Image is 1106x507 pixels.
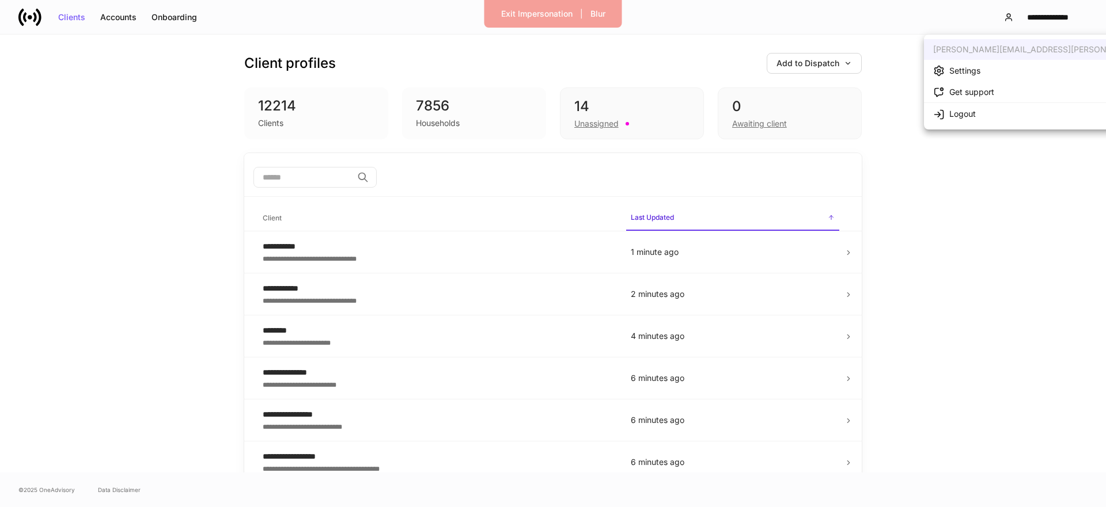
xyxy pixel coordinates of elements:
div: Blur [590,10,605,18]
div: Get support [949,86,994,98]
div: Logout [949,108,976,120]
div: Settings [949,65,980,77]
div: Exit Impersonation [501,10,573,18]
